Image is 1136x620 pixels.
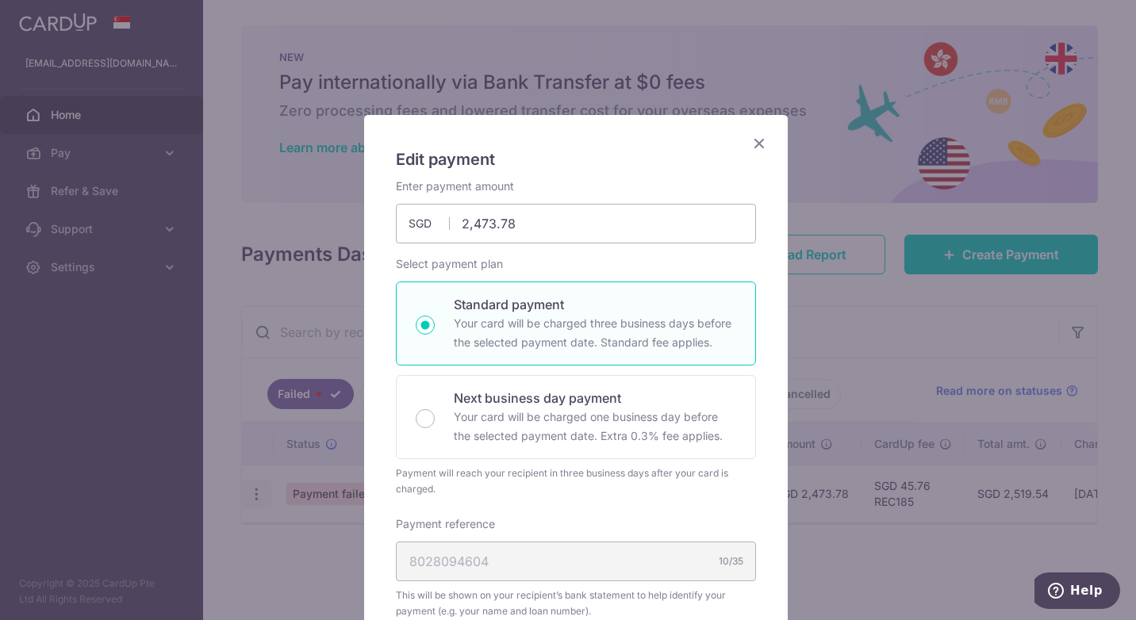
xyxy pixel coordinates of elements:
p: Next business day payment [454,388,736,408]
p: Your card will be charged one business day before the selected payment date. Extra 0.3% fee applies. [454,408,736,446]
label: Enter payment amount [396,178,514,194]
span: This will be shown on your recipient’s bank statement to help identify your payment (e.g. your na... [396,587,756,619]
h5: Edit payment [396,147,756,172]
label: Select payment plan [396,256,503,272]
span: SGD [409,216,450,232]
div: 10/35 [719,553,743,569]
div: Payment will reach your recipient in three business days after your card is charged. [396,465,756,497]
iframe: Opens a widget where you can find more information [1034,572,1120,612]
button: Close [750,134,769,153]
p: Standard payment [454,295,736,314]
input: 0.00 [396,204,756,243]
p: Your card will be charged three business days before the selected payment date. Standard fee appl... [454,314,736,352]
label: Payment reference [396,516,495,532]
